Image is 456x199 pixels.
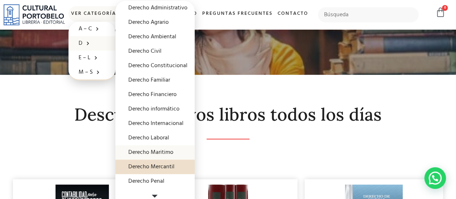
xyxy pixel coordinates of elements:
[115,30,195,44] a: Derecho Ambiental
[115,1,195,15] a: Derecho Administrativo
[115,44,195,59] a: Derecho Civil
[68,22,115,81] ul: Ver Categorías
[424,167,446,189] div: Contactar por WhatsApp
[13,105,443,124] h2: Descubre nuevos libros todos los días
[115,160,195,174] a: Derecho Mercantil
[115,15,195,30] a: Derecho Agrario
[275,6,311,22] a: Contacto
[68,65,115,79] a: M – S
[68,51,115,65] a: E – L
[200,6,275,22] a: Preguntas frecuentes
[115,87,195,102] a: Derecho Financiero
[115,73,195,87] a: Derecho Familiar
[68,36,115,51] a: D
[115,59,195,73] a: Derecho Constitucional
[68,6,129,22] a: Ver Categorías
[115,145,195,160] a: Derecho Maritimo
[115,174,195,189] a: Derecho Penal
[442,5,448,11] span: 0
[115,131,195,145] a: Derecho Laboral
[115,116,195,131] a: Derecho Internacional
[318,7,419,22] input: Búsqueda
[435,7,446,18] a: 0
[115,102,195,116] a: Derecho informático
[68,22,115,36] a: A – C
